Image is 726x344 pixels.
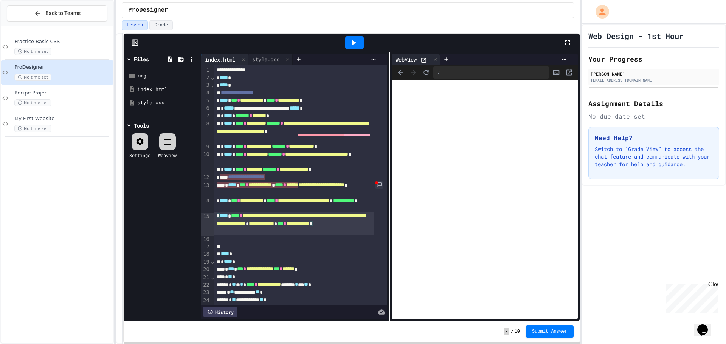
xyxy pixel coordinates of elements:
[201,82,211,89] div: 3
[134,122,149,130] div: Tools
[201,236,211,243] div: 16
[408,67,419,78] span: Forward
[588,112,719,121] div: No due date set
[694,314,718,336] iframe: chat widget
[663,281,718,313] iframe: chat widget
[3,3,52,48] div: Chat with us now!Close
[201,74,211,82] div: 2
[201,105,211,112] div: 6
[392,80,578,319] iframe: Web Preview
[45,9,81,17] span: Back to Teams
[122,20,148,30] button: Lesson
[591,77,717,83] div: [EMAIL_ADDRESS][DOMAIN_NAME]
[201,266,211,273] div: 20
[201,281,211,289] div: 22
[595,133,713,142] h3: Need Help?
[201,174,211,182] div: 12
[201,274,211,281] div: 21
[526,325,574,338] button: Submit Answer
[14,48,51,55] span: No time set
[201,151,211,166] div: 10
[137,72,196,80] div: img
[14,116,112,122] span: My First Website
[149,20,173,30] button: Grade
[395,67,406,78] span: Back
[201,297,211,304] div: 24
[14,125,51,132] span: No time set
[595,145,713,168] p: Switch to "Grade View" to access the chat feature and communicate with your teacher for help and ...
[201,97,211,105] div: 5
[248,55,283,63] div: style.css
[211,82,214,88] span: Fold line
[504,328,509,335] span: -
[433,66,549,79] div: /
[201,166,211,174] div: 11
[588,54,719,64] h2: Your Progress
[392,54,440,65] div: WebView
[551,67,562,78] button: Console
[137,99,196,106] div: style.css
[211,74,214,80] span: Fold line
[201,56,239,63] div: index.html
[201,250,211,258] div: 18
[201,89,211,97] div: 4
[129,152,150,159] div: Settings
[7,5,107,22] button: Back to Teams
[591,70,717,77] div: [PERSON_NAME]
[14,64,112,71] span: ProDesigner
[201,112,211,120] div: 7
[201,258,211,266] div: 19
[420,67,432,78] button: Refresh
[137,86,196,93] div: index.html
[14,99,51,106] span: No time set
[248,54,293,65] div: style.css
[201,182,211,197] div: 13
[211,274,214,280] span: Fold line
[201,304,211,312] div: 25
[201,289,211,296] div: 23
[201,143,211,151] div: 9
[211,259,214,265] span: Fold line
[14,74,51,81] span: No time set
[201,66,211,74] div: 1
[201,243,211,251] div: 17
[158,152,177,159] div: Webview
[201,120,211,143] div: 8
[515,329,520,335] span: 10
[201,197,211,213] div: 14
[511,329,513,335] span: /
[532,329,568,335] span: Submit Answer
[588,98,719,109] h2: Assignment Details
[128,6,168,15] span: ProDesigner
[563,67,575,78] button: Open in new tab
[588,31,684,41] h1: Web Design - 1st Hour
[201,213,211,236] div: 15
[392,56,420,63] div: WebView
[201,54,248,65] div: index.html
[14,39,112,45] span: Practice Basic CSS
[14,90,112,96] span: Recipe Project
[203,307,237,317] div: History
[588,3,611,20] div: My Account
[134,55,149,63] div: Files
